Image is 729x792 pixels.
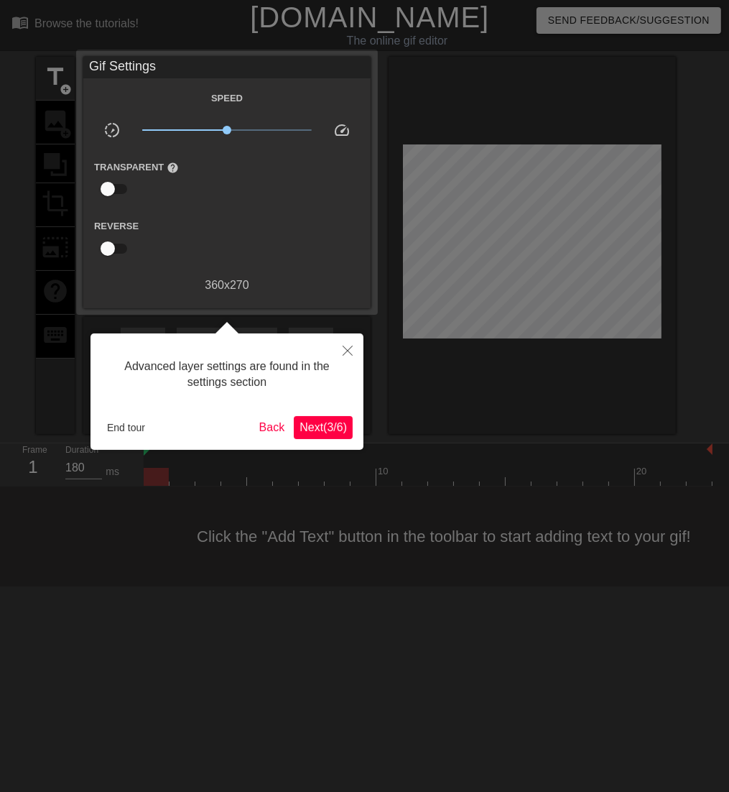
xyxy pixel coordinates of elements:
button: Next [294,416,353,439]
span: Next ( 3 / 6 ) [300,421,347,433]
div: Advanced layer settings are found in the settings section [101,344,353,405]
button: End tour [101,417,151,438]
button: Close [332,333,363,367]
button: Back [254,416,291,439]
